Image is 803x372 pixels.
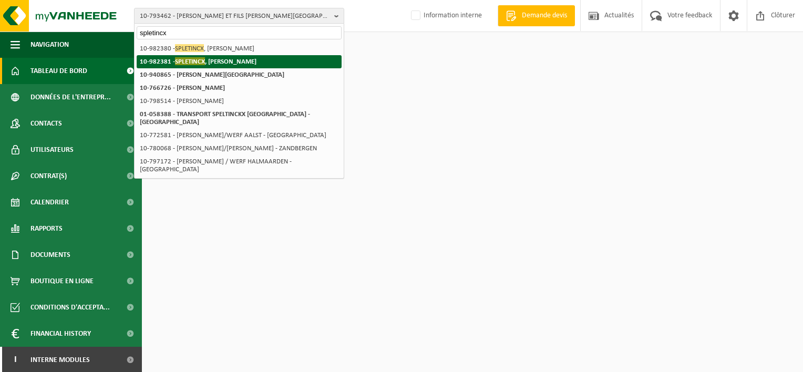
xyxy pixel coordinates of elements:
[140,111,310,126] strong: 01-058388 - TRANSPORT SPELTINCKX [GEOGRAPHIC_DATA] - [GEOGRAPHIC_DATA]
[137,26,342,39] input: Chercher des succursales liées
[519,11,570,21] span: Demande devis
[30,294,110,321] span: Conditions d'accepta...
[137,95,342,108] li: 10-798514 - [PERSON_NAME]
[140,8,330,24] span: 10-793462 - [PERSON_NAME] ET FILS [PERSON_NAME][GEOGRAPHIC_DATA]
[140,57,256,65] strong: 10-982381 - , [PERSON_NAME]
[30,215,63,242] span: Rapports
[137,155,342,176] li: 10-797172 - [PERSON_NAME] / WERF HALMAARDEN - [GEOGRAPHIC_DATA]
[175,44,204,52] span: SPLETINCX
[30,110,62,137] span: Contacts
[30,242,70,268] span: Documents
[30,84,111,110] span: Données de l'entrepr...
[30,189,69,215] span: Calendrier
[30,137,74,163] span: Utilisateurs
[409,8,482,24] label: Information interne
[30,321,91,347] span: Financial History
[30,58,87,84] span: Tableau de bord
[175,57,205,65] span: SPLETINCX
[137,129,342,142] li: 10-772581 - [PERSON_NAME]/WERF AALST - [GEOGRAPHIC_DATA]
[498,5,575,26] a: Demande devis
[140,85,225,91] strong: 10-766726 - [PERSON_NAME]
[140,71,284,78] strong: 10-940865 - [PERSON_NAME][GEOGRAPHIC_DATA]
[30,163,67,189] span: Contrat(s)
[30,268,94,294] span: Boutique en ligne
[137,42,342,55] li: 10-982380 - , [PERSON_NAME]
[137,142,342,155] li: 10-780068 - [PERSON_NAME]/[PERSON_NAME] - ZANDBERGEN
[134,8,344,24] button: 10-793462 - [PERSON_NAME] ET FILS [PERSON_NAME][GEOGRAPHIC_DATA]
[30,32,69,58] span: Navigation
